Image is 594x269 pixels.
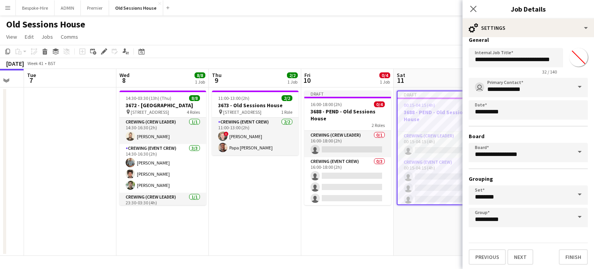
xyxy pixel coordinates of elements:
span: 8 [118,76,130,85]
app-card-role: Crewing (Crew Leader)0/100:15-04:15 (4h) [398,132,483,158]
span: Comms [61,33,78,40]
app-card-role: Crewing (Crew Leader)1/123:30-03:30 (4h) [119,193,206,219]
h3: Board [469,133,588,140]
a: Jobs [38,32,56,42]
app-card-role: Crewing (Event Crew)0/300:15-04:15 (4h) [398,158,483,207]
span: 10 [303,76,311,85]
span: 14:30-03:30 (13h) (Thu) [126,95,171,101]
span: 2/2 [287,72,298,78]
span: 8/8 [189,95,200,101]
button: Finish [559,249,588,265]
h3: 3672 - [GEOGRAPHIC_DATA] [119,102,206,109]
span: View [6,33,17,40]
span: 0/4 [374,101,385,107]
a: View [3,32,20,42]
span: 9 [211,76,222,85]
span: ! [224,132,229,136]
app-job-card: Draft00:15-04:15 (4h)0/43688 - PEND - Old Sessions House2 RolesCrewing (Crew Leader)0/100:15-04:1... [397,91,483,205]
span: Edit [25,33,34,40]
div: [DATE] [6,60,24,67]
a: Edit [22,32,37,42]
button: Bespoke-Hire [16,0,55,15]
span: Sat [397,72,405,79]
span: Thu [212,72,222,79]
app-card-role: Crewing (Crew Leader)0/116:00-18:00 (2h) [304,131,391,157]
a: Comms [58,32,81,42]
span: Week 41 [26,60,45,66]
span: 8/8 [195,72,205,78]
div: Draft [398,91,483,98]
span: 32 / 140 [536,69,563,75]
app-job-card: 14:30-03:30 (13h) (Thu)8/83672 - [GEOGRAPHIC_DATA] [STREET_ADDRESS]4 RolesCrewing (Crew Leader)1/... [119,91,206,205]
button: Previous [469,249,506,265]
h1: Old Sessions House [6,19,85,30]
span: Jobs [41,33,53,40]
span: Fri [304,72,311,79]
span: 0/4 [379,72,390,78]
button: ADMIN [55,0,81,15]
h3: 3673 - Old Sessions House [212,102,299,109]
span: 4 Roles [187,109,200,115]
span: 11 [396,76,405,85]
button: Premier [81,0,109,15]
span: 16:00-18:00 (2h) [311,101,342,107]
button: Next [507,249,533,265]
button: Old Sessions House [109,0,163,15]
span: 1 Role [281,109,292,115]
app-card-role: Crewing (Event Crew)0/316:00-18:00 (2h) [304,157,391,206]
div: Settings [463,19,594,37]
div: Draft [304,91,391,97]
div: 1 Job [380,79,390,85]
span: 00:15-04:15 (4h) [404,102,435,108]
span: [STREET_ADDRESS] [223,109,261,115]
span: Wed [119,72,130,79]
app-card-role: Crewing (Event Crew)2/211:00-13:00 (2h)![PERSON_NAME]Papa [PERSON_NAME] [212,118,299,155]
div: BST [48,60,56,66]
h3: 3688 - PEND - Old Sessions House [398,109,483,123]
span: 2/2 [282,95,292,101]
span: 2 Roles [372,122,385,128]
span: 11:00-13:00 (2h) [218,95,249,101]
h3: 3688 - PEND - Old Sessions House [304,108,391,122]
h3: Job Details [463,4,594,14]
div: 1 Job [195,79,205,85]
app-card-role: Crewing (Crew Leader)1/114:30-16:30 (2h)[PERSON_NAME] [119,118,206,144]
h3: Grouping [469,175,588,182]
app-job-card: 11:00-13:00 (2h)2/23673 - Old Sessions House [STREET_ADDRESS]1 RoleCrewing (Event Crew)2/211:00-1... [212,91,299,155]
h3: General [469,36,588,43]
span: Tue [27,72,36,79]
app-card-role: Crewing (Event Crew)3/314:30-16:30 (2h)[PERSON_NAME][PERSON_NAME][PERSON_NAME] [119,144,206,193]
app-job-card: Draft16:00-18:00 (2h)0/43688 - PEND - Old Sessions House2 RolesCrewing (Crew Leader)0/116:00-18:0... [304,91,391,205]
div: 1 Job [287,79,297,85]
span: [STREET_ADDRESS] [131,109,169,115]
span: 7 [26,76,36,85]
